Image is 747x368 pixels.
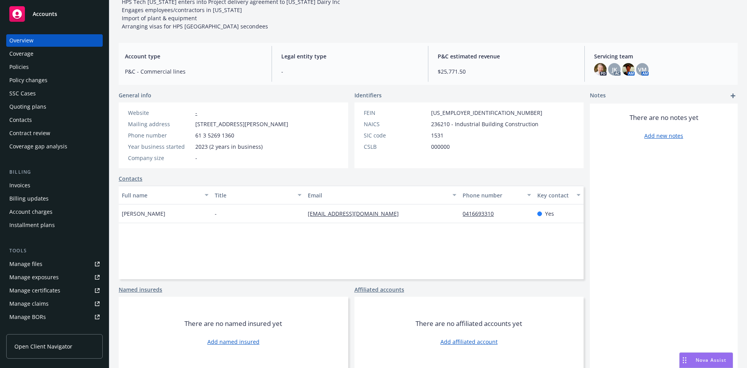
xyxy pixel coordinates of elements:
span: Open Client Navigator [14,342,72,350]
span: P&C - Commercial lines [125,67,262,76]
a: Installment plans [6,219,103,231]
span: General info [119,91,151,99]
button: Nova Assist [679,352,733,368]
img: photo [594,63,607,76]
span: There are no affiliated accounts yet [416,319,522,328]
span: - [215,210,217,218]
a: Contacts [119,174,142,183]
div: Mailing address [128,120,192,128]
div: Tools [6,247,103,255]
span: 61 3 5269 1360 [195,131,234,139]
a: Manage BORs [6,311,103,323]
span: There are no notes yet [630,113,698,122]
a: Add named insured [207,338,260,346]
a: Add affiliated account [440,338,498,346]
span: Legal entity type [281,52,419,60]
span: - [195,154,197,162]
a: add [728,91,738,100]
div: Company size [128,154,192,162]
div: Manage certificates [9,284,60,297]
img: photo [622,63,635,76]
a: Accounts [6,3,103,25]
div: Quoting plans [9,100,46,113]
div: SSC Cases [9,87,36,100]
div: Overview [9,34,33,47]
a: [EMAIL_ADDRESS][DOMAIN_NAME] [308,210,405,217]
a: Billing updates [6,192,103,205]
span: $25,771.50 [438,67,575,76]
span: Accounts [33,11,57,17]
a: Manage certificates [6,284,103,297]
a: Manage exposures [6,271,103,283]
a: 0416693310 [463,210,500,217]
div: Billing [6,168,103,176]
div: Policy changes [9,74,47,86]
div: Manage claims [9,298,49,310]
a: Invoices [6,179,103,192]
a: Coverage gap analysis [6,140,103,153]
div: Website [128,109,192,117]
div: Billing updates [9,192,49,205]
div: Policies [9,61,29,73]
a: Contract review [6,127,103,139]
span: Account type [125,52,262,60]
a: Affiliated accounts [354,285,404,294]
a: Policy changes [6,74,103,86]
div: Manage files [9,258,42,270]
span: Servicing team [594,52,731,60]
a: Named insureds [119,285,162,294]
div: Email [308,191,448,199]
a: - [195,109,197,116]
span: Nova Assist [696,357,726,363]
span: JK [612,65,617,74]
a: Overview [6,34,103,47]
div: Installment plans [9,219,55,231]
div: Year business started [128,143,192,151]
span: 1531 [431,131,444,139]
span: [US_EMPLOYER_IDENTIFICATION_NUMBER] [431,109,542,117]
span: Notes [590,91,606,100]
div: Full name [122,191,200,199]
span: P&C estimated revenue [438,52,575,60]
span: [PERSON_NAME] [122,210,165,218]
div: Phone number [463,191,522,199]
a: Manage files [6,258,103,270]
div: Manage exposures [9,271,59,283]
a: Account charges [6,206,103,218]
div: Coverage gap analysis [9,140,67,153]
span: 000000 [431,143,450,151]
span: Yes [545,210,554,218]
div: Manage BORs [9,311,46,323]
a: Summary of insurance [6,324,103,336]
a: Quoting plans [6,100,103,113]
button: Key contact [534,186,584,204]
span: 236210 - Industrial Building Construction [431,120,538,128]
a: Contacts [6,114,103,126]
a: Add new notes [644,132,683,140]
span: There are no named insured yet [184,319,282,328]
span: - [281,67,419,76]
span: Identifiers [354,91,382,99]
div: Title [215,191,293,199]
div: Drag to move [680,353,689,368]
div: Coverage [9,48,33,60]
div: Contacts [9,114,32,126]
button: Full name [119,186,212,204]
div: CSLB [364,143,428,151]
span: 2023 (2 years in business) [195,143,263,151]
div: FEIN [364,109,428,117]
a: Coverage [6,48,103,60]
a: Manage claims [6,298,103,310]
span: [STREET_ADDRESS][PERSON_NAME] [195,120,288,128]
a: SSC Cases [6,87,103,100]
span: VM [638,65,647,74]
div: Summary of insurance [9,324,68,336]
button: Title [212,186,305,204]
a: Policies [6,61,103,73]
div: Account charges [9,206,53,218]
button: Email [305,186,459,204]
div: Contract review [9,127,50,139]
div: Key contact [537,191,572,199]
div: Invoices [9,179,30,192]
